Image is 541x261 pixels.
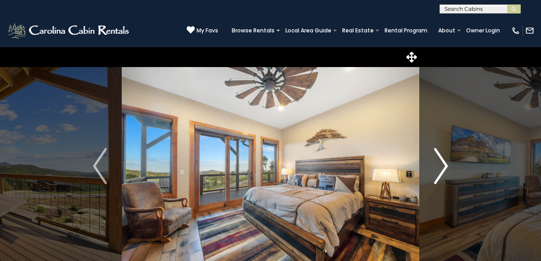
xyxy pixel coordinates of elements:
[93,148,106,184] img: arrow
[434,24,460,37] a: About
[187,26,218,35] a: My Favs
[281,24,336,37] a: Local Area Guide
[511,26,520,35] img: phone-regular-white.png
[380,24,432,37] a: Rental Program
[462,24,504,37] a: Owner Login
[227,24,279,37] a: Browse Rentals
[525,26,534,35] img: mail-regular-white.png
[7,22,132,40] img: White-1-2.png
[197,27,218,35] span: My Favs
[434,148,448,184] img: arrow
[338,24,378,37] a: Real Estate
